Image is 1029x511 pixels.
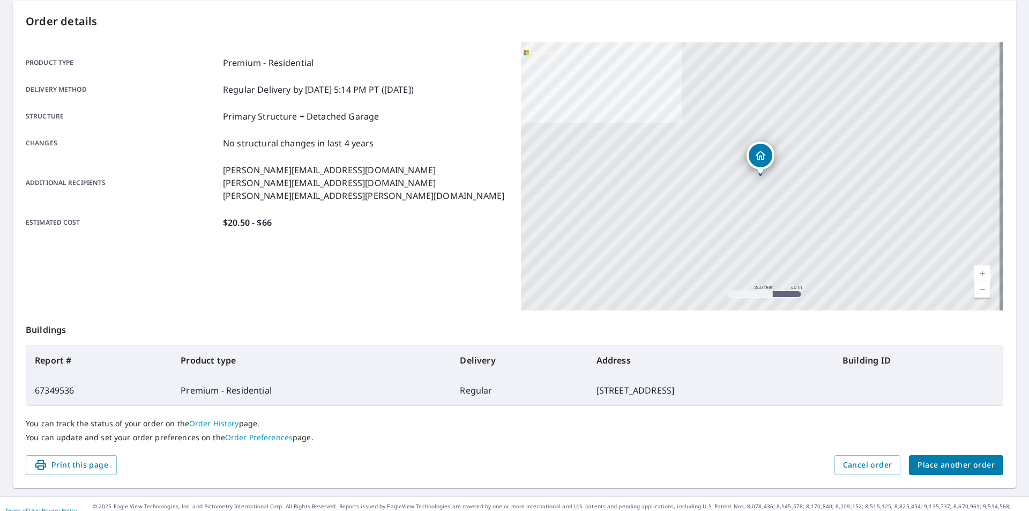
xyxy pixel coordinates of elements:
p: Order details [26,13,1003,29]
td: Premium - Residential [172,375,451,405]
span: Cancel order [843,458,892,472]
p: Additional recipients [26,164,219,202]
a: Order Preferences [225,432,293,442]
p: Estimated cost [26,216,219,229]
p: Changes [26,137,219,150]
p: Buildings [26,310,1003,345]
td: [STREET_ADDRESS] [588,375,834,405]
button: Place another order [909,455,1003,475]
p: [PERSON_NAME][EMAIL_ADDRESS][DOMAIN_NAME] [223,176,504,189]
th: Building ID [834,345,1003,375]
a: Current Level 17, Zoom In [974,265,990,282]
th: Delivery [451,345,587,375]
th: Product type [172,345,451,375]
span: Place another order [918,458,995,472]
a: Order History [189,418,239,428]
th: Address [588,345,834,375]
p: Product type [26,56,219,69]
p: Structure [26,110,219,123]
td: 67349536 [26,375,172,405]
div: Dropped pin, building 1, Residential property, 1904 Cherokee St Saint Louis, MO 63118 [747,142,774,175]
p: You can update and set your order preferences on the page. [26,433,1003,442]
p: Regular Delivery by [DATE] 5:14 PM PT ([DATE]) [223,83,414,96]
p: Premium - Residential [223,56,314,69]
button: Cancel order [834,455,901,475]
th: Report # [26,345,172,375]
p: Delivery method [26,83,219,96]
a: Current Level 17, Zoom Out [974,282,990,298]
p: Primary Structure + Detached Garage [223,110,379,123]
p: [PERSON_NAME][EMAIL_ADDRESS][PERSON_NAME][DOMAIN_NAME] [223,189,504,202]
span: Print this page [34,458,108,472]
p: You can track the status of your order on the page. [26,419,1003,428]
p: $20.50 - $66 [223,216,272,229]
button: Print this page [26,455,117,475]
p: No structural changes in last 4 years [223,137,374,150]
p: [PERSON_NAME][EMAIL_ADDRESS][DOMAIN_NAME] [223,164,504,176]
td: Regular [451,375,587,405]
